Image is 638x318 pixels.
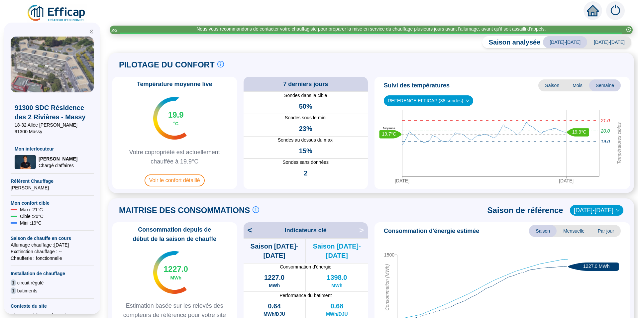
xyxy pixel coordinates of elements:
[583,264,609,269] text: 1227.0 MWh
[164,264,188,274] span: 1227.0
[253,206,259,213] span: info-circle
[566,79,589,91] span: Mois
[383,127,395,130] text: Moyenne
[244,242,305,260] span: Saison [DATE]-[DATE]
[384,81,450,90] span: Suivi des températures
[591,225,621,237] span: Par jour
[264,273,284,282] span: 1227.0
[145,174,205,186] span: Voir le confort détaillé
[173,120,178,127] span: °C
[244,92,368,99] span: Sondes dans la cible
[388,96,469,106] span: REFERENCE EFFICAP (38 sondes)
[331,282,342,289] span: MWh
[616,208,620,212] span: down
[626,27,631,32] span: close-circle
[327,273,347,282] span: 1398.0
[11,303,94,309] span: Contexte du site
[196,26,546,33] div: Nous vous recommandons de contacter votre chauffagiste pour préparer la mise en service du chauff...
[487,205,563,216] span: Saison de référence
[268,301,281,311] span: 0.64
[264,311,285,317] span: MWh/DJU
[15,122,90,135] span: 18-32 Allée [PERSON_NAME] 91300 Massy
[11,242,94,248] span: Allumage chauffage : [DATE]
[11,279,16,286] span: 1
[326,311,348,317] span: MWh/DJU
[589,79,621,91] span: Semaine
[269,282,280,289] span: MWh
[168,110,184,120] span: 19.9
[466,99,470,103] span: down
[529,225,557,237] span: Saison
[559,178,574,183] tspan: [DATE]
[11,287,16,294] span: 1
[170,274,181,281] span: MWh
[572,129,586,135] text: 19.9°C
[20,220,42,226] span: Mini : 19 °C
[384,226,479,236] span: Consommation d'énergie estimée
[11,235,94,242] span: Saison de chauffe en cours
[299,146,312,156] span: 15%
[285,226,327,235] span: Indicateurs clé
[606,1,625,20] img: alerts
[600,118,610,123] tspan: 21.0
[20,213,44,220] span: Cible : 20 °C
[153,97,187,140] img: indicateur températures
[601,139,610,144] tspan: 19.0
[359,225,368,236] span: >
[574,205,619,215] span: 2021-2022
[11,270,94,277] span: Installation de chauffage
[482,38,541,47] span: Saison analysée
[384,252,394,258] tspan: 1500
[538,79,566,91] span: Saison
[11,255,94,262] span: Chaufferie : fonctionnelle
[15,155,36,169] img: Chargé d'affaires
[15,146,90,152] span: Mon interlocuteur
[89,29,94,34] span: double-left
[119,205,250,216] span: MAITRISE DES CONSOMMATIONS
[395,178,409,183] tspan: [DATE]
[11,184,94,191] span: [PERSON_NAME]
[15,103,90,122] span: 91300 SDC Résidence des 2 Rivières - Massy
[217,61,224,67] span: info-circle
[244,137,368,144] span: Sondes au dessus du maxi
[27,4,87,23] img: efficap energie logo
[543,36,587,48] span: [DATE]-[DATE]
[587,5,599,17] span: home
[11,248,94,255] span: Exctinction chauffage : --
[111,28,117,33] i: 3 / 3
[244,264,368,270] span: Consommation d'énergie
[244,292,368,299] span: Performance du batiment
[115,148,234,166] span: Votre copropriété est actuellement chauffée à 19.9°C
[587,36,631,48] span: [DATE]-[DATE]
[11,200,94,206] span: Mon confort cible
[616,122,622,164] tspan: Températures cibles
[115,225,234,244] span: Consommation depuis de début de la saison de chauffe
[244,159,368,166] span: Sondes sans données
[39,156,77,162] span: [PERSON_NAME]
[299,124,312,133] span: 23%
[557,225,591,237] span: Mensuelle
[20,206,43,213] span: Maxi : 21 °C
[133,79,216,89] span: Température moyenne live
[17,287,38,294] span: batiments
[244,114,368,121] span: Sondes sous le mini
[153,251,187,294] img: indicateur températures
[299,102,312,111] span: 50%
[306,242,368,260] span: Saison [DATE]-[DATE]
[384,264,390,311] tspan: Consommation (MWh)
[382,131,396,137] text: 19.7°C
[283,79,328,89] span: 7 derniers jours
[17,279,44,286] span: circuit régulé
[244,225,252,236] span: <
[304,168,307,178] span: 2
[119,59,215,70] span: PILOTAGE DU CONFORT
[11,178,94,184] span: Référent Chauffage
[600,128,610,134] tspan: 20.0
[330,301,343,311] span: 0.68
[39,162,77,169] span: Chargé d'affaires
